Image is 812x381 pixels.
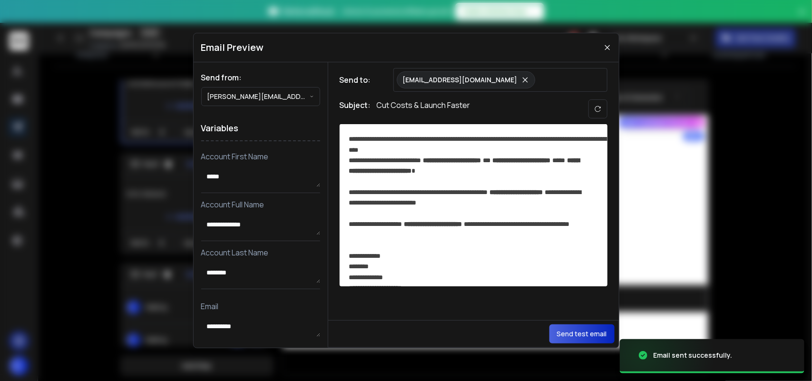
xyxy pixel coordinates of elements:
[340,74,378,86] h1: Send to:
[207,92,310,101] p: [PERSON_NAME][EMAIL_ADDRESS][PERSON_NAME][DOMAIN_NAME]
[201,199,320,210] p: Account Full Name
[403,75,518,85] p: [EMAIL_ADDRESS][DOMAIN_NAME]
[201,301,320,312] p: Email
[201,41,264,54] h1: Email Preview
[201,72,320,83] h1: Send from:
[201,151,320,162] p: Account First Name
[201,247,320,258] p: Account Last Name
[340,99,371,118] h1: Subject:
[549,324,615,343] button: Send test email
[653,351,732,360] div: Email sent successfully.
[377,99,470,118] p: Cut Costs & Launch Faster
[201,116,320,141] h1: Variables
